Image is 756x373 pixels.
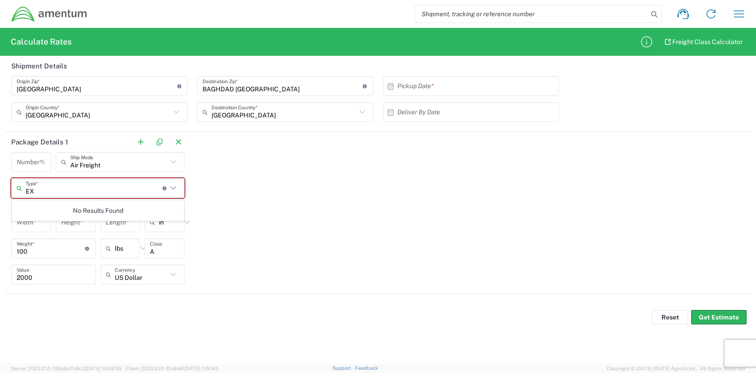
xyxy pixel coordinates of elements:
[652,310,688,324] button: Reset
[11,62,67,71] h2: Shipment Details
[11,198,184,206] div: This field is required
[11,36,72,47] h2: Calculate Rates
[333,365,355,371] a: Support
[415,5,648,22] input: Shipment, tracking or reference number
[12,200,184,221] div: No Results Found
[355,365,378,371] a: Feedback
[184,366,218,371] span: [DATE] 11:51:43
[672,38,742,46] span: Freight Class Calculator
[11,366,121,371] span: Server: 2025.21.0-769a9a7b8c3
[85,366,121,371] span: [DATE] 10:09:35
[691,310,747,324] button: Get Estimate
[11,138,68,147] h2: Package Details 1
[607,364,745,373] span: Copyright © [DATE]-[DATE] Agistix Inc., All Rights Reserved
[657,35,750,49] a: Freight Class Calculator
[11,6,88,22] img: dyncorp
[126,366,218,371] span: Client: 2025.21.0-f0c8481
